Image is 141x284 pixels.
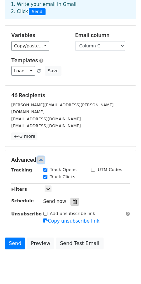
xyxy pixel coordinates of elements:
small: [EMAIL_ADDRESS][DOMAIN_NAME] [11,123,81,128]
a: Templates [11,57,38,64]
h5: Email column [75,32,130,39]
label: UTM Codes [98,166,122,173]
strong: Filters [11,187,27,192]
a: Send [5,238,25,249]
a: Load... [11,66,35,76]
h5: Variables [11,32,66,39]
a: Send Test Email [56,238,103,249]
small: [PERSON_NAME][EMAIL_ADDRESS][PERSON_NAME][DOMAIN_NAME] [11,103,114,114]
label: Track Opens [50,166,77,173]
span: Send now [43,199,66,204]
a: Copy/paste... [11,41,49,51]
a: +43 more [11,132,37,140]
iframe: Chat Widget [110,254,141,284]
strong: Schedule [11,198,34,203]
h5: 46 Recipients [11,92,130,99]
label: Track Clicks [50,174,75,180]
span: Send [29,8,46,16]
h5: Advanced [11,156,130,163]
a: Copy unsubscribe link [43,218,100,224]
strong: Tracking [11,167,32,172]
div: 1. Write your email in Gmail 2. Click [6,1,135,15]
label: Add unsubscribe link [50,210,95,217]
button: Save [45,66,61,76]
small: [EMAIL_ADDRESS][DOMAIN_NAME] [11,117,81,121]
a: Preview [27,238,54,249]
strong: Unsubscribe [11,211,42,216]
